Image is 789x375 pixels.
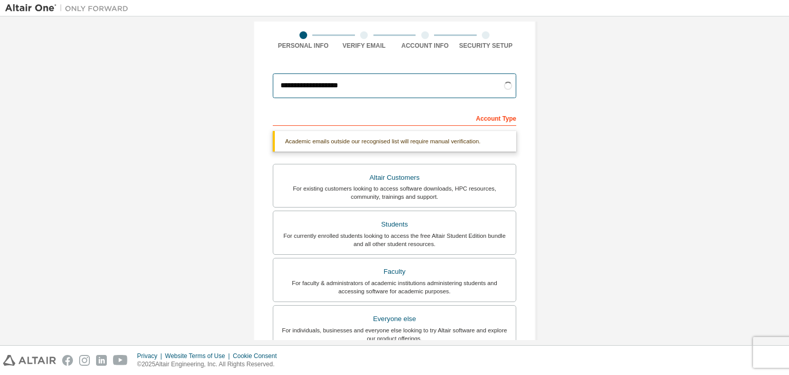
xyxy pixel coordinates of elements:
img: Altair One [5,3,134,13]
div: Privacy [137,352,165,360]
div: For individuals, businesses and everyone else looking to try Altair software and explore our prod... [279,326,510,343]
img: youtube.svg [113,355,128,366]
p: © 2025 Altair Engineering, Inc. All Rights Reserved. [137,360,283,369]
div: Account Info [394,42,456,50]
div: Cookie Consent [233,352,283,360]
div: Altair Customers [279,171,510,185]
div: Website Terms of Use [165,352,233,360]
img: altair_logo.svg [3,355,56,366]
div: Everyone else [279,312,510,326]
div: For currently enrolled students looking to access the free Altair Student Edition bundle and all ... [279,232,510,248]
div: Faculty [279,265,510,279]
div: Academic emails outside our recognised list will require manual verification. [273,131,516,152]
div: For existing customers looking to access software downloads, HPC resources, community, trainings ... [279,184,510,201]
img: linkedin.svg [96,355,107,366]
div: Security Setup [456,42,517,50]
div: Personal Info [273,42,334,50]
div: Verify Email [334,42,395,50]
img: instagram.svg [79,355,90,366]
div: Students [279,217,510,232]
div: Account Type [273,109,516,126]
div: For faculty & administrators of academic institutions administering students and accessing softwa... [279,279,510,295]
img: facebook.svg [62,355,73,366]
